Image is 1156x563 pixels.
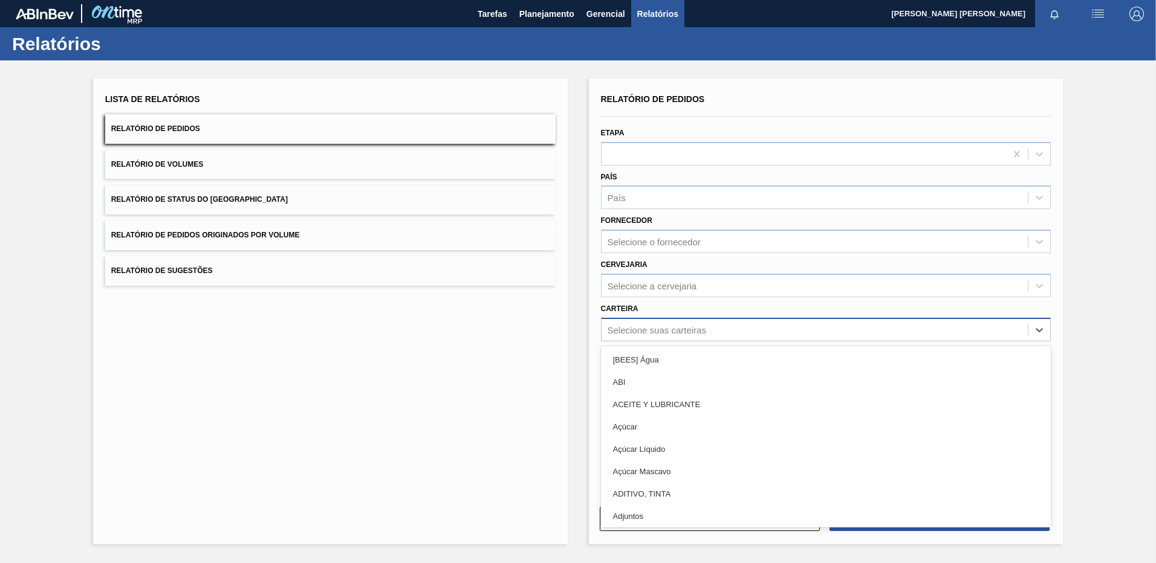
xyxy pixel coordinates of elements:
h1: Relatórios [12,37,227,51]
span: Relatório de Sugestões [111,266,213,275]
div: Selecione suas carteiras [608,324,706,335]
span: Relatório de Pedidos [111,124,200,133]
span: Lista de Relatórios [105,94,200,104]
div: País [608,193,626,203]
div: Selecione o fornecedor [608,237,701,247]
button: Relatório de Volumes [105,150,556,179]
button: Notificações [1035,5,1074,22]
label: Cervejaria [601,260,648,269]
div: ADITIVO, TINTA [601,483,1051,505]
label: Carteira [601,304,638,313]
div: [BEES] Água [601,349,1051,371]
div: Adjuntos [601,505,1051,527]
span: Relatório de Volumes [111,160,203,169]
button: Limpar [600,507,820,531]
div: Selecione a cervejaria [608,280,697,291]
div: Açúcar Líquido [601,438,1051,460]
span: Relatório de Pedidos [601,94,705,104]
img: TNhmsLtSVTkK8tSr43FrP2fwEKptu5GPRR3wAAAABJRU5ErkJggg== [16,8,74,19]
label: Fornecedor [601,216,652,225]
span: Tarefas [478,7,507,21]
img: Logout [1129,7,1144,21]
label: País [601,173,617,181]
button: Relatório de Sugestões [105,256,556,286]
span: Relatório de Status do [GEOGRAPHIC_DATA] [111,195,288,204]
div: ACEITE Y LUBRICANTE [601,393,1051,416]
button: Relatório de Status do [GEOGRAPHIC_DATA] [105,185,556,214]
div: Açúcar Mascavo [601,460,1051,483]
span: Gerencial [586,7,625,21]
button: Relatório de Pedidos [105,114,556,144]
span: Relatórios [637,7,678,21]
div: Açúcar [601,416,1051,438]
label: Etapa [601,129,625,137]
span: Planejamento [519,7,574,21]
button: Relatório de Pedidos Originados por Volume [105,220,556,250]
img: userActions [1091,7,1105,21]
span: Relatório de Pedidos Originados por Volume [111,231,300,239]
div: ABI [601,371,1051,393]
